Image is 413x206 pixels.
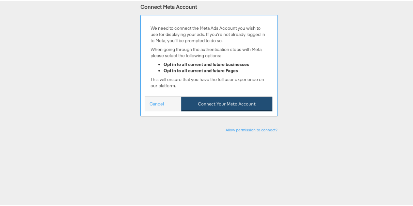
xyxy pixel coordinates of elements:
[151,24,267,42] p: We need to connect the Meta Ads Account you wish to use for displaying your ads. If you’re not al...
[164,60,249,66] strong: Opt in to all current and future businesses
[151,45,267,57] p: When going through the authentication steps with Meta, please select the following options:
[164,66,238,72] strong: Opt in to all current and future Pages
[226,126,278,131] a: Allow permission to connect?
[151,75,267,87] p: This will ensure that you have the full user experience on our platform.
[181,95,272,110] button: Connect Your Meta Account
[150,100,164,106] a: Cancel
[140,2,278,9] div: Connect Meta Account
